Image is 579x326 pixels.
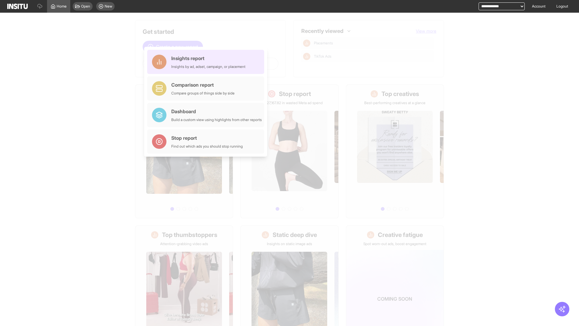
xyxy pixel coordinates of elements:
[105,4,112,9] span: New
[57,4,67,9] span: Home
[171,55,245,62] div: Insights report
[171,144,243,149] div: Find out which ads you should stop running
[171,108,262,115] div: Dashboard
[171,91,235,96] div: Compare groups of things side by side
[171,134,243,142] div: Stop report
[171,81,235,88] div: Comparison report
[7,4,28,9] img: Logo
[171,117,262,122] div: Build a custom view using highlights from other reports
[81,4,90,9] span: Open
[171,64,245,69] div: Insights by ad, adset, campaign, or placement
